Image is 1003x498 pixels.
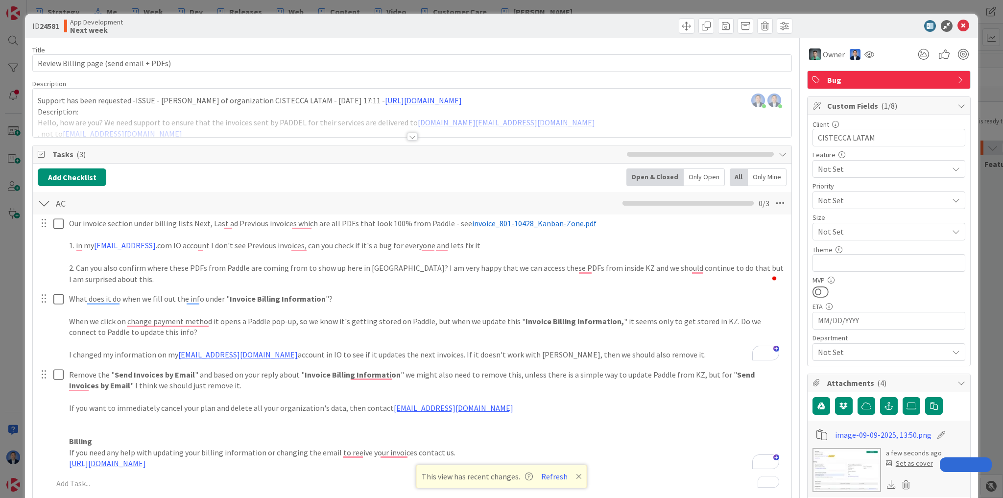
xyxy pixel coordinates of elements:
span: ID [32,20,59,32]
p: When we click on change payment method it opens a Paddle pop-up, so we know it's getting stored o... [69,316,785,338]
img: DP [850,49,860,60]
span: invoice_801-10428_Kanban-Zone.pdf [472,218,597,228]
input: MM/DD/YYYY [818,312,960,329]
strong: Invoice Billing Information, [525,316,624,326]
button: Add Checklist [38,168,106,186]
span: Not Set [818,162,943,176]
strong: Invoice Billing Information [230,294,326,304]
div: To enrich screen reader interactions, please activate Accessibility in Grammarly extension settings [65,366,788,472]
a: [EMAIL_ADDRESS][DOMAIN_NAME] [394,403,513,413]
label: Client [812,120,829,129]
strong: Invoice Billing Information [305,370,401,379]
label: Theme [812,245,833,254]
a: [EMAIL_ADDRESS] [94,240,156,250]
span: Bug [827,74,953,86]
div: ETA [812,303,965,310]
div: To enrich screen reader interactions, please activate Accessibility in Grammarly extension settings [65,290,788,363]
div: a few seconds ago [886,448,942,458]
div: Department [812,334,965,341]
img: 0C7sLYpboC8qJ4Pigcws55mStztBx44M.png [767,94,781,107]
a: [URL][DOMAIN_NAME] [69,458,146,468]
span: App Development [70,18,123,26]
span: 0 / 3 [759,197,769,209]
p: Our invoice section under billing lists Next, Last ad Previous invoices which are all PDFs that l... [69,218,785,229]
div: Feature [812,151,965,158]
div: Only Open [684,168,725,186]
img: 0C7sLYpboC8qJ4Pigcws55mStztBx44M.png [751,94,765,107]
strong: Billing [69,436,92,446]
input: Add Checklist... [52,194,273,212]
a: image-09-09-2025, 13:50.png [835,429,931,441]
p: 1. in my .com IO account I don't see Previous invoices, can you check if it's a bug for everyone ... [69,240,785,251]
span: Not Set [818,225,943,238]
a: [URL][DOMAIN_NAME] [385,95,462,105]
p: I changed my information on my account in IO to see if it updates the next invoices. If it doesn'... [69,349,785,360]
span: Description [32,79,66,88]
span: Not Set [818,193,943,207]
div: Priority [812,183,965,190]
span: ( 1/8 ) [881,101,897,111]
p: Description: [38,106,787,118]
span: ( 4 ) [877,378,886,388]
strong: Send Invoices by Email [115,370,195,379]
span: Custom Fields [827,100,953,112]
label: Title [32,46,45,54]
span: This view has recent changes. [422,471,533,482]
div: Open & Closed [626,168,684,186]
span: Owner [823,48,845,60]
span: If you want to immediately cancel your plan and delete all your organization's data, then contact [69,403,394,413]
input: type card name here... [32,54,792,72]
p: 2. Can you also confirm where these PDFs from Paddle are coming from to show up here in [GEOGRAPH... [69,262,785,285]
span: Not Set [818,346,948,358]
b: 24581 [40,21,59,31]
p: Remove the " " and based on your reply about " " we might also need to remove this, unless there ... [69,369,785,391]
span: ( 3 ) [76,149,86,159]
b: Next week [70,26,123,34]
div: MVP [812,277,965,284]
p: If you need any help with updating your billing information or changing the email to reeive your ... [69,447,785,458]
div: Set as cover [886,458,933,469]
button: Refresh [538,470,571,483]
p: What does it do when we fill out the info under " "? [69,293,785,305]
p: Support has been requested -ISSUE - [PERSON_NAME] of organization CISTECCA LATAM - [DATE] 17:11 - [38,95,787,106]
div: To enrich screen reader interactions, please activate Accessibility in Grammarly extension settings [65,215,788,287]
span: Attachments [827,377,953,389]
img: VP [809,48,821,60]
a: [EMAIL_ADDRESS][DOMAIN_NAME] [178,350,298,359]
span: Tasks [52,148,622,160]
div: All [730,168,748,186]
div: Only Mine [748,168,787,186]
div: To enrich screen reader interactions, please activate Accessibility in Grammarly extension settings [49,475,788,492]
div: Download [886,478,897,491]
div: Size [812,214,965,221]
